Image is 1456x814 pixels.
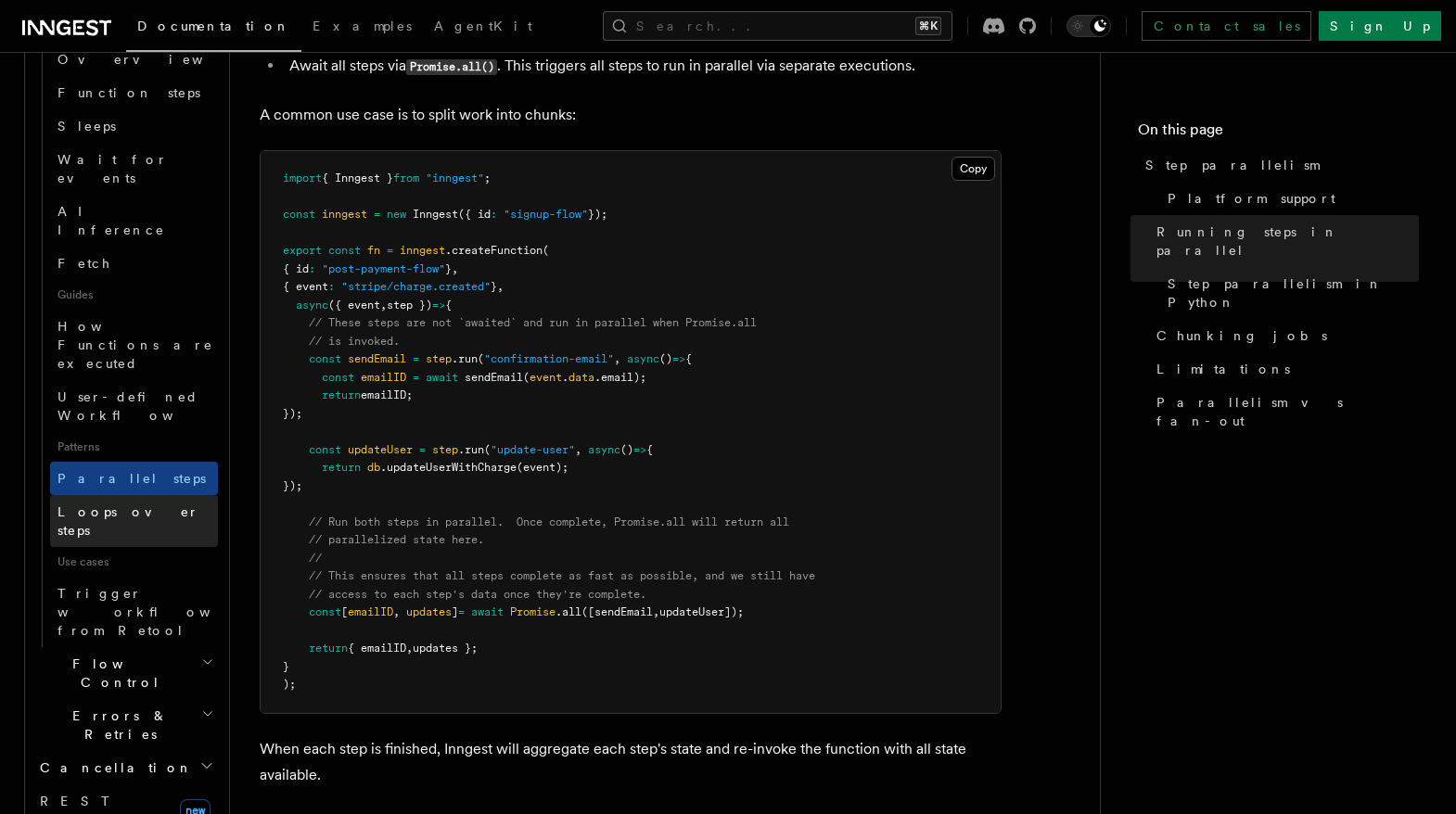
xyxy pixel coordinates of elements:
span: AI Inference [57,204,165,237]
span: // access to each step's data once they're complete. [309,588,646,601]
span: , [406,642,413,655]
span: .email); [594,371,646,384]
span: .createFunction [445,244,543,257]
span: Promise [510,605,556,618]
span: ([sendEmail [581,605,653,618]
span: sendEmail [348,352,406,365]
button: Flow Control [32,647,218,699]
span: ( [478,352,484,365]
a: AI Inference [50,195,218,247]
a: Fetch [50,247,218,280]
span: step }) [387,299,432,312]
span: }); [588,208,607,221]
span: db [367,461,380,474]
a: Parallelism vs fan-out [1149,386,1419,438]
span: , [393,605,400,618]
span: { Inngest } [322,172,393,184]
span: Limitations [1156,360,1290,378]
span: event [530,371,562,384]
a: Wait for events [50,143,218,195]
span: [ [341,605,348,618]
span: { [445,299,452,312]
span: step [426,352,452,365]
a: Loops over steps [50,495,218,547]
button: Search...⌘K [603,11,952,41]
a: Sleeps [50,109,218,143]
span: return [322,388,361,401]
span: (event); [517,461,568,474]
span: .run [458,443,484,456]
span: Parallel steps [57,471,206,486]
span: Patterns [50,432,218,462]
span: = [413,371,419,384]
span: updateUser]); [659,605,744,618]
span: .run [452,352,478,365]
span: ( [543,244,549,257]
span: Wait for events [57,152,168,185]
span: await [471,605,504,618]
span: return [322,461,361,474]
a: Function steps [50,76,218,109]
a: Sign Up [1319,11,1441,41]
a: Limitations [1149,352,1419,386]
span: = [387,244,393,257]
span: async [588,443,620,456]
span: Overview [57,52,249,67]
a: Step parallelism [1138,148,1419,182]
kbd: ⌘K [915,17,941,35]
span: = [413,352,419,365]
span: ; [484,172,491,184]
span: export [283,244,322,257]
span: ({ event [328,299,380,312]
a: Parallel steps [50,462,218,495]
span: const [283,208,315,221]
span: } [491,280,497,293]
span: { [646,443,653,456]
span: .updateUserWithCharge [380,461,517,474]
div: Steps & Workflows [32,43,218,647]
span: { emailID [348,642,406,655]
span: updates }; [413,642,478,655]
span: }); [283,407,302,420]
span: const [328,244,361,257]
span: Errors & Retries [32,706,201,744]
span: } [445,262,452,275]
span: ( [484,443,491,456]
span: => [633,443,646,456]
h4: On this page [1138,119,1419,148]
a: Step parallelism in Python [1160,267,1419,319]
span: Guides [50,280,218,310]
span: // parallelized state here. [309,533,484,546]
span: // These steps are not `awaited` and run in parallel when Promise.all [309,316,757,329]
span: => [672,352,685,365]
a: Running steps in parallel [1149,215,1419,267]
span: = [419,443,426,456]
span: const [309,443,341,456]
span: emailID [348,605,393,618]
span: : [328,280,335,293]
span: inngest [322,208,367,221]
span: ({ id [458,208,491,221]
span: "signup-flow" [504,208,588,221]
span: Loops over steps [57,504,199,538]
span: "update-user" [491,443,575,456]
span: Platform support [1168,189,1335,208]
span: Documentation [137,19,290,33]
span: Parallelism vs fan-out [1156,393,1419,430]
span: Chunking jobs [1156,326,1327,345]
button: Cancellation [32,751,218,784]
span: // is invoked. [309,335,400,348]
span: : [309,262,315,275]
span: data [568,371,594,384]
span: Sleeps [57,119,116,134]
span: , [380,299,387,312]
span: step [432,443,458,456]
span: from [393,172,419,184]
span: Cancellation [32,758,193,777]
a: Chunking jobs [1149,319,1419,352]
p: A common use case is to split work into chunks: [260,102,1002,128]
span: Use cases [50,547,218,577]
button: Errors & Retries [32,699,218,751]
span: sendEmail [465,371,523,384]
span: const [309,352,341,365]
